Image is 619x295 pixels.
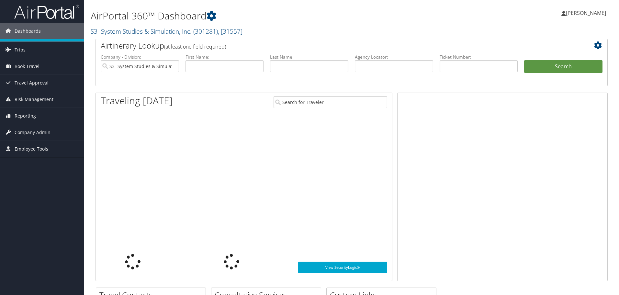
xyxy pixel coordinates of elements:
[270,54,348,60] label: Last Name:
[164,43,226,50] span: (at least one field required)
[101,94,173,108] h1: Traveling [DATE]
[14,4,79,19] img: airportal-logo.png
[15,91,53,108] span: Risk Management
[298,262,387,273] a: View SecurityLogic®
[15,141,48,157] span: Employee Tools
[440,54,518,60] label: Ticket Number:
[15,42,26,58] span: Trips
[15,75,49,91] span: Travel Approval
[15,124,51,141] span: Company Admin
[274,96,387,108] input: Search for Traveler
[186,54,264,60] label: First Name:
[218,27,242,36] span: , [ 31557 ]
[15,23,41,39] span: Dashboards
[566,9,606,17] span: [PERSON_NAME]
[355,54,433,60] label: Agency Locator:
[193,27,218,36] span: ( 301281 )
[101,40,560,51] h2: Airtinerary Lookup
[15,58,39,74] span: Book Travel
[91,9,439,23] h1: AirPortal 360™ Dashboard
[561,3,613,23] a: [PERSON_NAME]
[91,27,242,36] a: S3- System Studies & Simulation, Inc.
[15,108,36,124] span: Reporting
[524,60,602,73] button: Search
[101,54,179,60] label: Company - Division:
